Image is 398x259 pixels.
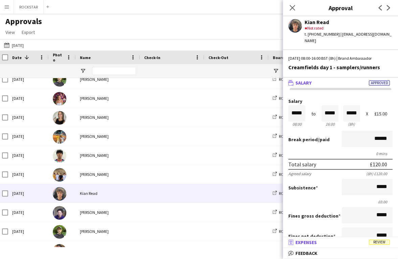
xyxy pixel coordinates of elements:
div: [PERSON_NAME] [76,165,140,184]
div: [PERSON_NAME] [76,108,140,127]
a: ROCKSTAR [273,172,297,177]
div: to [311,111,316,116]
button: ROCKSTAR [14,0,44,14]
span: ROCKSTAR [279,229,297,234]
div: (8h) £120.00 [366,171,393,176]
div: X [366,111,368,116]
span: ROCKSTAR [279,96,297,101]
a: ROCKSTAR [273,229,297,234]
div: [DATE] [8,89,49,108]
a: ROCKSTAR [273,96,297,101]
div: [DATE] 08:00-16:00 BST (8h) | Brand Ambassador [288,55,393,61]
div: [DATE] [8,108,49,127]
span: ROCKSTAR [279,77,297,82]
span: Board [273,55,285,60]
a: ROCKSTAR [273,191,297,196]
a: View [3,28,18,37]
a: ROCKSTAR [273,115,297,120]
mat-expansion-panel-header: SalaryApproved [283,78,398,88]
div: Agreed salary [288,171,311,176]
span: ROCKSTAR [279,153,297,158]
div: 8h [343,122,360,127]
div: [PERSON_NAME] [76,70,140,89]
button: Open Filter Menu [273,68,279,74]
a: ROCKSTAR [273,134,297,139]
img: Ben Allen [53,168,66,182]
div: Kian Read [76,184,140,203]
mat-expansion-panel-header: Feedback [283,248,398,258]
div: Creamfields day 1 - samplers/runners [288,64,393,70]
img: Kimberley Rice [53,92,66,106]
div: [DATE] [8,222,49,241]
img: andrea canegrati [53,206,66,220]
span: Check-Out [208,55,228,60]
div: 08:00 [288,122,305,127]
label: /paid [288,136,330,143]
div: [DATE] [8,165,49,184]
div: Not rated [305,25,393,31]
label: Salary [288,99,393,104]
div: £0.00 [288,199,393,204]
div: [PERSON_NAME] [76,89,140,108]
button: [DATE] [3,41,25,49]
span: ROCKSTAR [279,115,297,120]
h3: Approval [283,3,398,12]
label: Fines gross deduction [288,213,340,219]
div: t. [PHONE_NUMBER] | [EMAIL_ADDRESS][DOMAIN_NAME] [305,31,393,43]
span: Feedback [295,250,317,256]
a: ROCKSTAR [273,77,297,82]
input: Name Filter Input [92,67,136,75]
span: Salary [295,80,312,86]
mat-expansion-panel-header: ExpensesReview [283,237,398,247]
div: [DATE] [8,127,49,146]
span: ROCKSTAR [279,191,297,196]
label: Subsistence [288,185,318,191]
div: £15.00 [374,111,393,116]
img: Tim Dayman [53,225,66,239]
a: ROCKSTAR [273,210,297,215]
span: Check-In [144,55,160,60]
div: [PERSON_NAME] [76,127,140,146]
a: ROCKSTAR [273,153,297,158]
img: Heather Hryb [53,111,66,125]
img: Luke Allen [53,130,66,144]
span: Break period [288,136,318,143]
img: Tim Dayman [53,73,66,87]
div: [DATE] [8,184,49,203]
button: Open Filter Menu [80,68,86,74]
div: [PERSON_NAME] [76,203,140,222]
span: Name [80,55,91,60]
span: Review [369,240,390,245]
div: [DATE] [8,203,49,222]
div: [PERSON_NAME] [76,222,140,241]
span: ROCKSTAR [279,134,297,139]
div: [DATE] [8,70,49,89]
img: Brandon Li [53,149,66,163]
img: Lucas Tetlow [53,244,66,258]
span: Expenses [295,239,317,245]
div: £120.00 [370,161,387,168]
span: ROCKSTAR [279,172,297,177]
div: Total salary [288,161,316,168]
span: ROCKSTAR [279,210,297,215]
div: 0 mins [288,151,393,156]
div: 16:00 [322,122,338,127]
img: Kian Read [53,187,66,201]
div: [PERSON_NAME] [76,146,140,165]
span: View [5,29,15,35]
span: Export [22,29,35,35]
span: Approved [369,80,390,86]
span: Photo [53,52,64,62]
div: Kian Read [305,19,393,25]
label: Fines net deduction [288,233,335,239]
a: Export [19,28,38,37]
span: Date [12,55,22,60]
div: [DATE] [8,146,49,165]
